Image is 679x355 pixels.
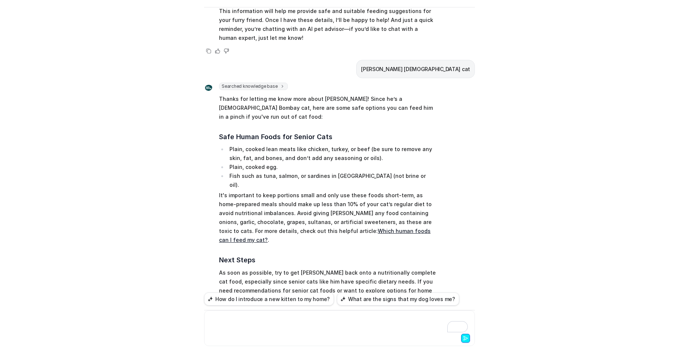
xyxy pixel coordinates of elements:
p: Thanks for letting me know more about [PERSON_NAME]! Since he’s a [DEMOGRAPHIC_DATA] Bombay cat, ... [219,95,437,121]
h3: Next Steps [219,255,437,265]
a: Which human foods can I feed my cat? [219,228,431,243]
span: Searched knowledge base [219,83,288,90]
button: How do I introduce a new kitten to my home? [204,292,334,306]
button: What are the signs that my dog loves me? [337,292,459,306]
p: It's important to keep portions small and only use these foods short-term, as home-prepared meals... [219,191,437,244]
h3: Safe Human Foods for Senior Cats [219,132,437,142]
p: As soon as possible, try to get [PERSON_NAME] back onto a nutritionally complete cat food, especi... [219,268,437,304]
div: To enrich screen reader interactions, please activate Accessibility in Grammarly extension settings [206,315,473,332]
img: Widget [204,83,213,92]
p: This information will help me provide safe and suitable feeding suggestions for your furry friend... [219,7,437,42]
li: Plain, cooked lean meats like chicken, turkey, or beef (be sure to remove any skin, fat, and bone... [227,145,437,163]
li: Plain, cooked egg. [227,163,437,172]
p: [PERSON_NAME] [DEMOGRAPHIC_DATA] cat [361,65,470,74]
li: Fish such as tuna, salmon, or sardines in [GEOGRAPHIC_DATA] (not brine or oil). [227,172,437,189]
